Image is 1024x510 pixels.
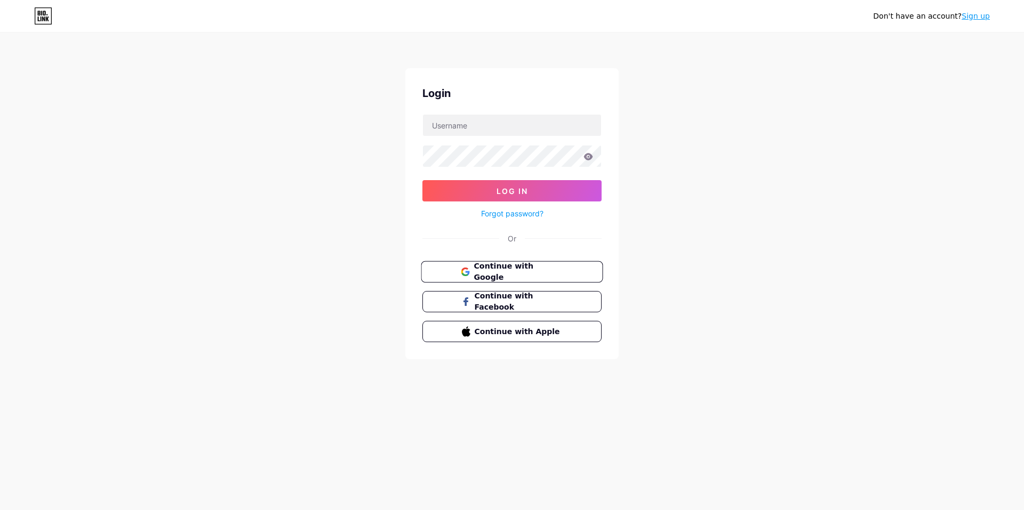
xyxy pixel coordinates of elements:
[475,326,563,337] span: Continue with Apple
[497,187,528,196] span: Log In
[474,261,563,284] span: Continue with Google
[475,290,563,313] span: Continue with Facebook
[873,11,990,22] div: Don't have an account?
[508,233,516,244] div: Or
[422,261,602,282] a: Continue with Google
[481,208,543,219] a: Forgot password?
[421,261,603,283] button: Continue with Google
[422,85,602,101] div: Login
[422,291,602,312] button: Continue with Facebook
[422,321,602,342] button: Continue with Apple
[962,12,990,20] a: Sign up
[423,115,601,136] input: Username
[422,180,602,201] button: Log In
